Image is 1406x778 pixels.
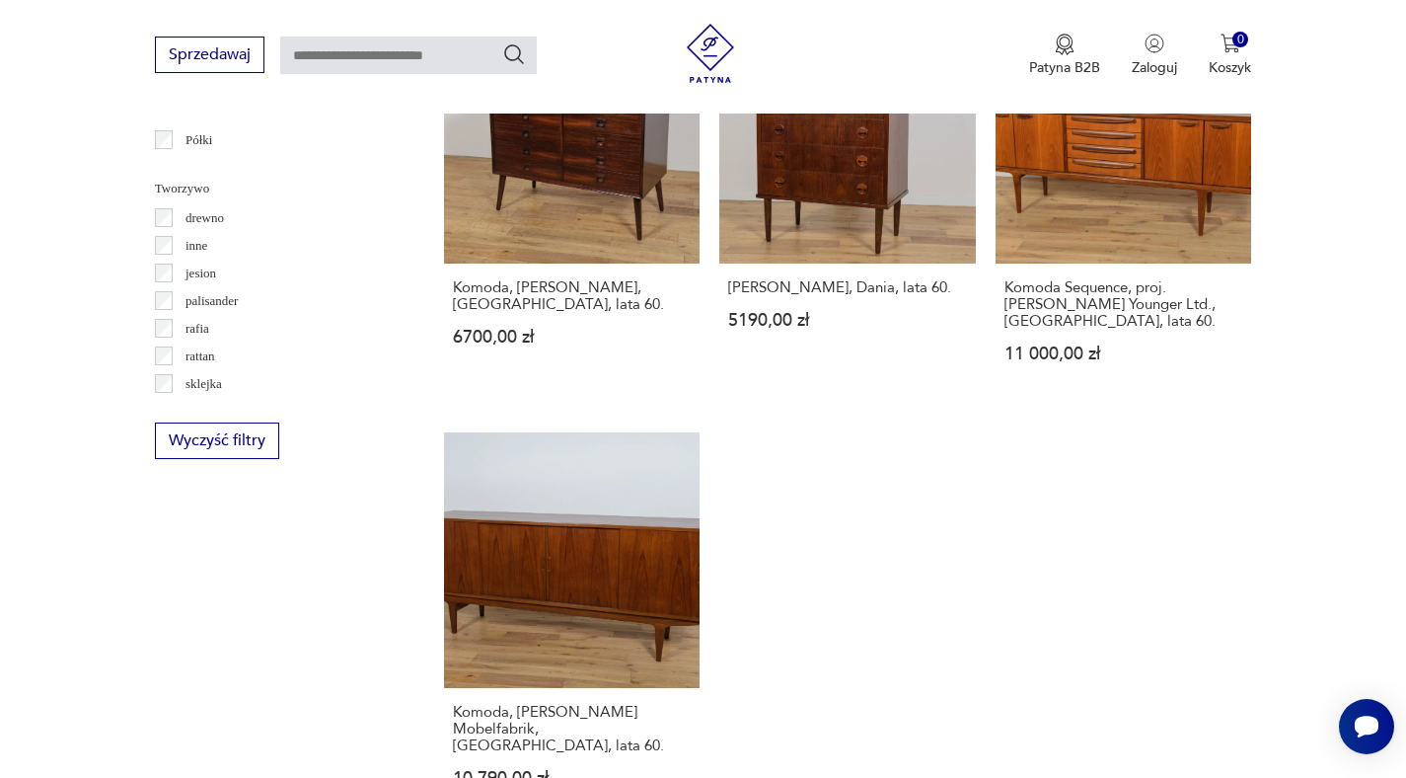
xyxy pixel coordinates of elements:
[996,7,1252,401] a: Komoda Sequence, proj. J. Herbert, A. Younger Ltd., Wielka Brytania, lata 60.Komoda Sequence, pro...
[728,312,967,329] p: 5190,00 zł
[185,235,207,257] p: inne
[185,373,222,395] p: sklejka
[155,37,264,73] button: Sprzedawaj
[1232,32,1249,48] div: 0
[502,42,526,66] button: Szukaj
[453,704,692,754] h3: Komoda, [PERSON_NAME] Mobelfabrik, [GEOGRAPHIC_DATA], lata 60.
[1004,346,1243,362] p: 11 000,00 zł
[681,24,740,83] img: Patyna - sklep z meblami i dekoracjami vintage
[1029,34,1100,77] button: Patyna B2B
[719,7,976,401] a: Komoda, Dania, lata 60.[PERSON_NAME], Dania, lata 60.5190,00 zł
[1029,58,1100,77] p: Patyna B2B
[185,129,212,151] p: Półki
[1132,34,1177,77] button: Zaloguj
[185,263,216,284] p: jesion
[155,178,397,199] p: Tworzywo
[1209,58,1251,77] p: Koszyk
[728,279,967,296] h3: [PERSON_NAME], Dania, lata 60.
[444,7,701,401] a: Komoda, Brouer Mobelfabrik, Dania, lata 60.Komoda, [PERSON_NAME], [GEOGRAPHIC_DATA], lata 60.6700...
[155,49,264,63] a: Sprzedawaj
[1132,58,1177,77] p: Zaloguj
[453,279,692,313] h3: Komoda, [PERSON_NAME], [GEOGRAPHIC_DATA], lata 60.
[185,346,215,367] p: rattan
[1339,699,1394,754] iframe: Smartsupp widget button
[185,318,209,340] p: rafia
[1209,34,1251,77] button: 0Koszyk
[1055,34,1074,55] img: Ikona medalu
[1004,279,1243,330] h3: Komoda Sequence, proj. [PERSON_NAME] Younger Ltd., [GEOGRAPHIC_DATA], lata 60.
[1221,34,1240,53] img: Ikona koszyka
[185,207,224,229] p: drewno
[155,423,279,459] button: Wyczyść filtry
[453,329,692,346] p: 6700,00 zł
[1029,34,1100,77] a: Ikona medaluPatyna B2B
[185,401,207,423] p: teak
[185,290,238,312] p: palisander
[1145,34,1164,53] img: Ikonka użytkownika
